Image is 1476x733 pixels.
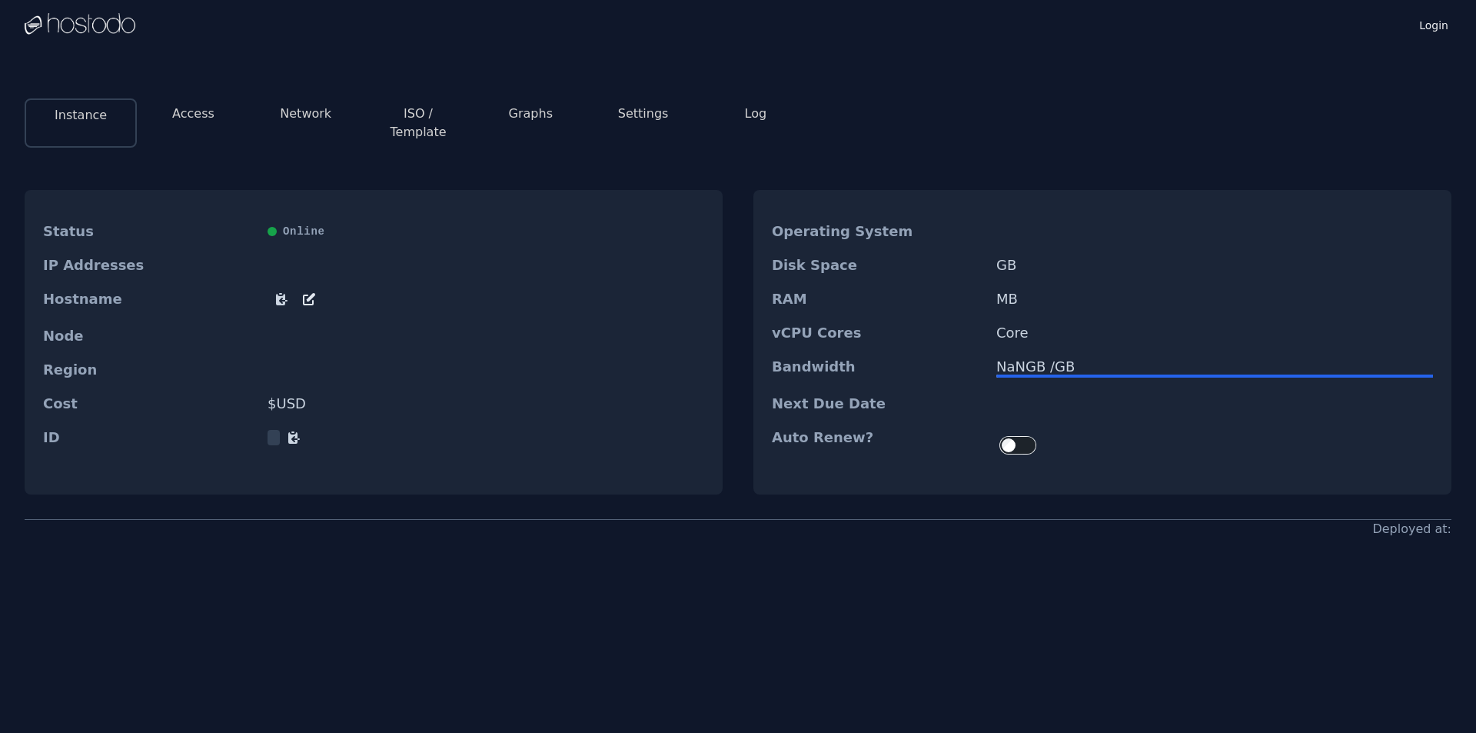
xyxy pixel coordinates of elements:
dt: Bandwidth [772,359,984,378]
div: Online [268,224,704,239]
button: Log [745,105,767,123]
dt: Status [43,224,255,239]
dd: GB [996,258,1433,273]
dt: Next Due Date [772,396,984,411]
dt: vCPU Cores [772,325,984,341]
button: Settings [618,105,669,123]
button: Instance [55,106,107,125]
div: Deployed at: [1372,520,1451,538]
dd: Core [996,325,1433,341]
a: Login [1416,15,1451,33]
button: Graphs [509,105,553,123]
dt: Disk Space [772,258,984,273]
dt: Region [43,362,255,378]
dt: Operating System [772,224,984,239]
dt: Auto Renew? [772,430,984,461]
button: Access [172,105,214,123]
dd: $ USD [268,396,704,411]
button: ISO / Template [374,105,462,142]
dt: Hostname [43,292,255,310]
dd: MB [996,292,1433,307]
dt: ID [43,430,255,445]
div: NaN GB / GB [996,359,1433,375]
button: Network [280,105,331,123]
img: Logo [25,13,135,36]
dt: IP Addresses [43,258,255,273]
dt: RAM [772,292,984,307]
dt: Cost [43,396,255,411]
dt: Node [43,328,255,344]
